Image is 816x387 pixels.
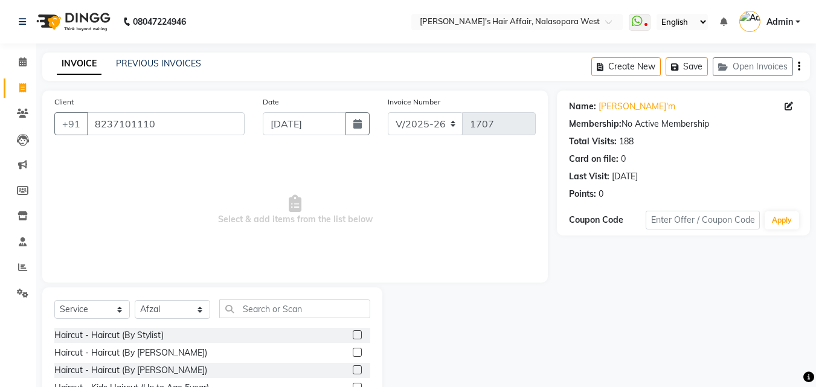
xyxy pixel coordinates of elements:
[263,97,279,107] label: Date
[54,364,207,377] div: Haircut - Haircut (By [PERSON_NAME])
[57,53,101,75] a: INVOICE
[54,97,74,107] label: Client
[591,57,661,76] button: Create New
[116,58,201,69] a: PREVIOUS INVOICES
[54,347,207,359] div: Haircut - Haircut (By [PERSON_NAME])
[599,100,675,113] a: [PERSON_NAME]'m
[766,16,793,28] span: Admin
[765,211,799,229] button: Apply
[646,211,760,229] input: Enter Offer / Coupon Code
[739,11,760,32] img: Admin
[612,170,638,183] div: [DATE]
[569,188,596,200] div: Points:
[713,57,793,76] button: Open Invoices
[569,214,645,226] div: Coupon Code
[569,118,798,130] div: No Active Membership
[388,97,440,107] label: Invoice Number
[666,57,708,76] button: Save
[54,329,164,342] div: Haircut - Haircut (By Stylist)
[54,112,88,135] button: +91
[619,135,634,148] div: 188
[569,170,609,183] div: Last Visit:
[569,153,618,165] div: Card on file:
[219,299,370,318] input: Search or Scan
[599,188,603,200] div: 0
[621,153,626,165] div: 0
[569,135,617,148] div: Total Visits:
[54,150,536,270] span: Select & add items from the list below
[133,5,186,39] b: 08047224946
[87,112,245,135] input: Search by Name/Mobile/Email/Code
[31,5,114,39] img: logo
[569,118,622,130] div: Membership:
[569,100,596,113] div: Name:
